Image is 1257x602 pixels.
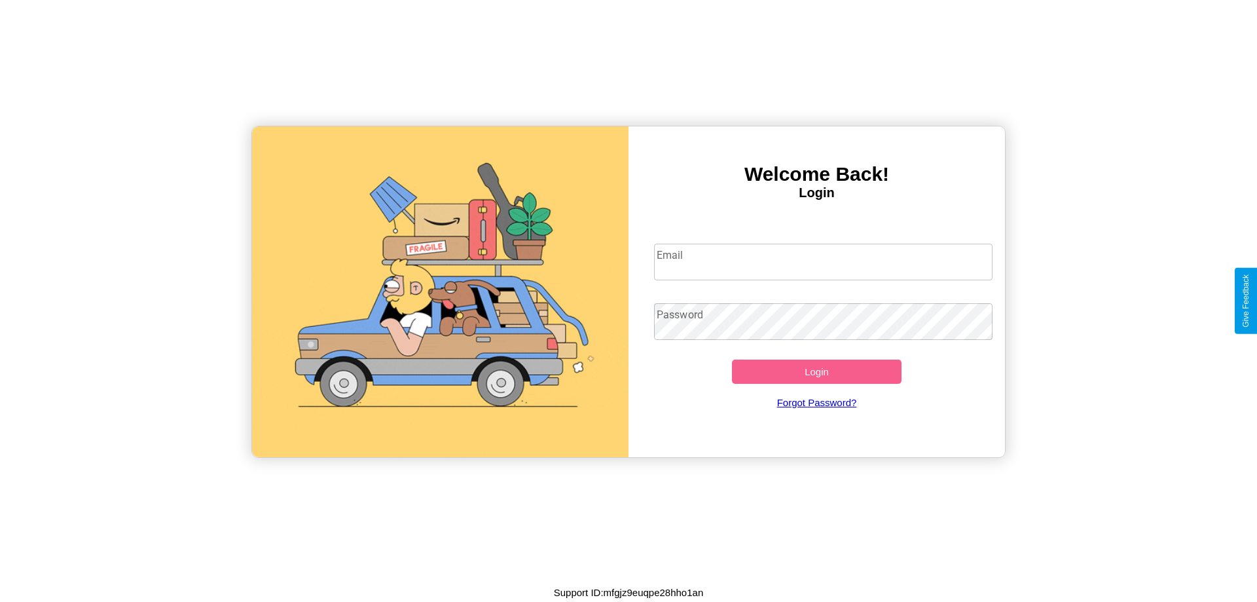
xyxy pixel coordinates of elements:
[647,384,987,421] a: Forgot Password?
[628,163,1005,185] h3: Welcome Back!
[628,185,1005,200] h4: Login
[1241,274,1250,328] div: Give Feedback
[732,360,902,384] button: Login
[252,126,628,457] img: gif
[554,584,704,601] p: Support ID: mfgjz9euqpe28hho1an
